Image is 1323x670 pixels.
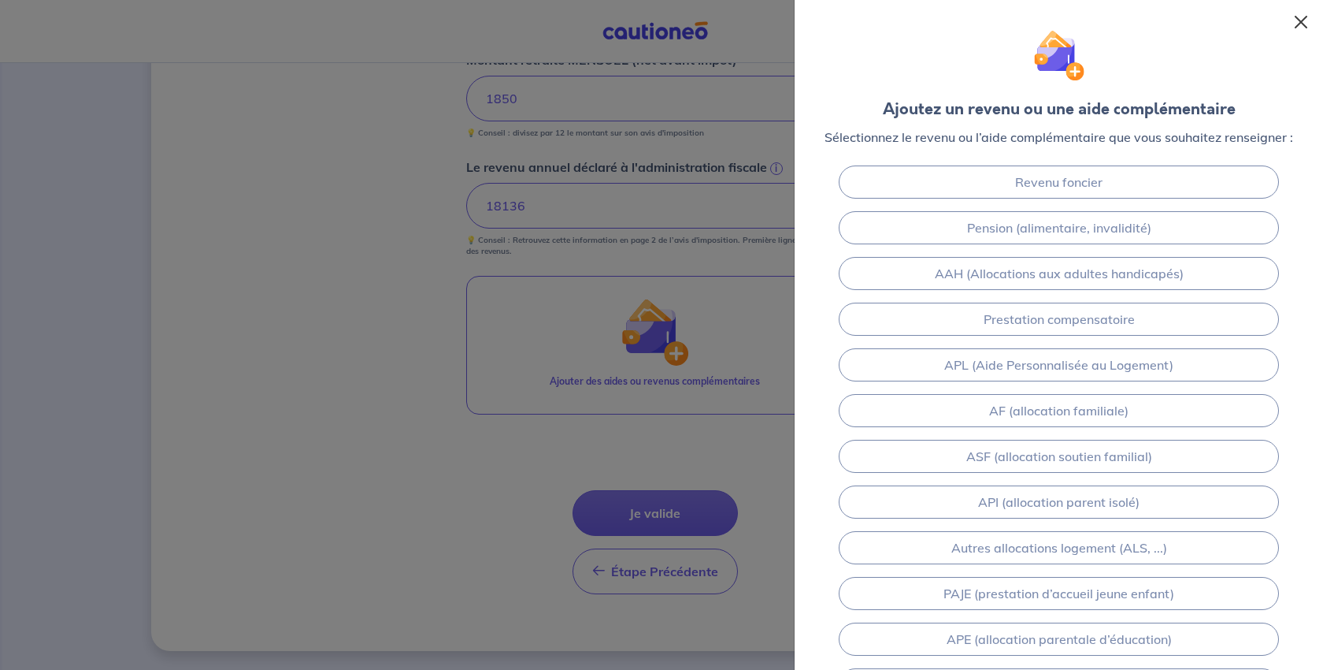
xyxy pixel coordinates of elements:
[839,166,1279,199] a: Revenu foncier
[839,577,1279,610] a: PAJE (prestation d’accueil jeune enfant)
[839,348,1279,382] a: APL (Aide Personnalisée au Logement)
[839,486,1279,519] a: API (allocation parent isolé)
[839,531,1279,564] a: Autres allocations logement (ALS, ...)
[839,303,1279,336] a: Prestation compensatoire
[1033,30,1084,81] img: illu_wallet.svg
[883,98,1236,121] div: Ajoutez un revenu ou une aide complémentaire
[839,394,1279,427] a: AF (allocation familiale)
[1288,9,1314,35] button: Close
[839,623,1279,656] a: APE (allocation parentale d’éducation)
[839,257,1279,290] a: AAH (Allocations aux adultes handicapés)
[825,128,1293,147] p: Sélectionnez le revenu ou l’aide complémentaire que vous souhaitez renseigner :
[839,440,1279,473] a: ASF (allocation soutien familial)
[839,211,1279,244] a: Pension (alimentaire, invalidité)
